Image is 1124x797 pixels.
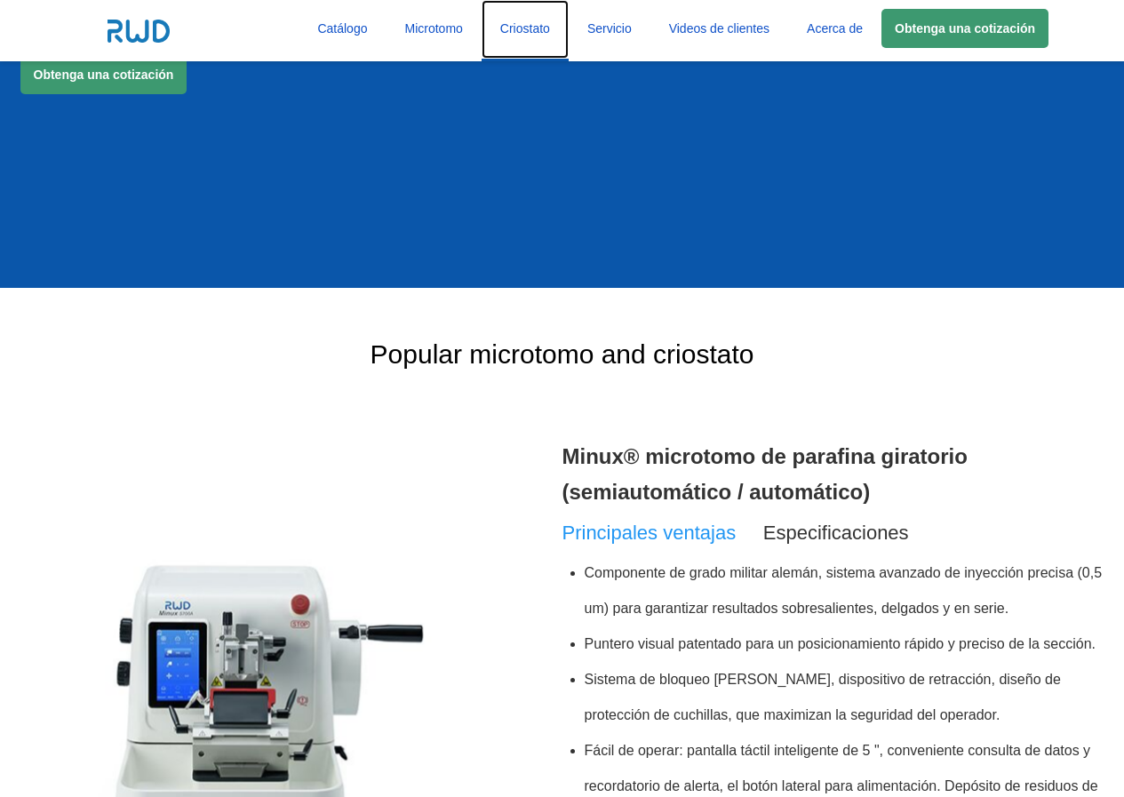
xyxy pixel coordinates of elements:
[20,55,187,94] a: Obtenga una cotización
[585,555,1104,626] li: Componente de grado militar alemán, sistema avanzado de inyección precisa (0,5 um) para garantiza...
[562,439,1104,510] h3: Minux® microtomo de parafina giratorio (semiautomático / automático)
[585,662,1104,733] li: Sistema de bloqueo [PERSON_NAME], dispositivo de retracción, diseño de protección de cuchillas, q...
[763,522,909,544] span: Especificaciones
[585,626,1104,662] li: Puntero visual patentado para un posicionamiento rápido y preciso de la sección.
[562,522,737,544] span: Principales ventajas
[881,9,1048,48] a: Obtenga una cotización
[20,288,1104,421] h2: Popular microtomo and criostato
